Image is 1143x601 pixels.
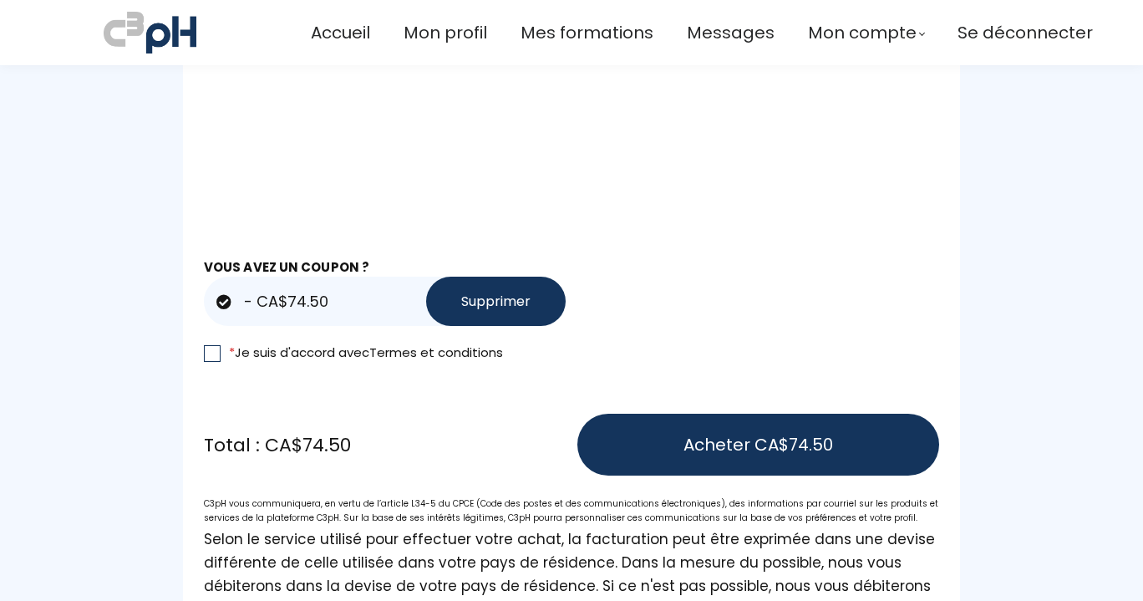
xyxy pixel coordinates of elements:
div: C3pH vous communiquera, en vertu de l’article L34-5 du CPCE (Code des postes et des communication... [204,497,939,525]
span: Mon compte [808,19,917,47]
a: Termes et conditions [369,344,503,361]
div: - CA$74.50 [231,294,328,309]
div: Je suis d'accord avec [229,343,503,364]
span: Acheter CA$74.50 [683,432,833,457]
div: Vous avez un coupon ? [204,257,939,277]
a: Se déconnecter [958,19,1093,47]
img: a70bc7685e0efc0bd0b04b3506828469.jpeg [104,8,196,57]
a: Mes formations [521,19,653,47]
a: Mon profil [404,19,487,47]
a: Accueil [311,19,370,47]
p: Total : CA$74.50 [204,430,566,460]
iframe: Cadre de saisie sécurisé pour le paiement [201,14,942,202]
button: Acheter CA$74.50 [577,414,939,476]
button: Supprimer [426,277,566,326]
a: Messages [687,19,775,47]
